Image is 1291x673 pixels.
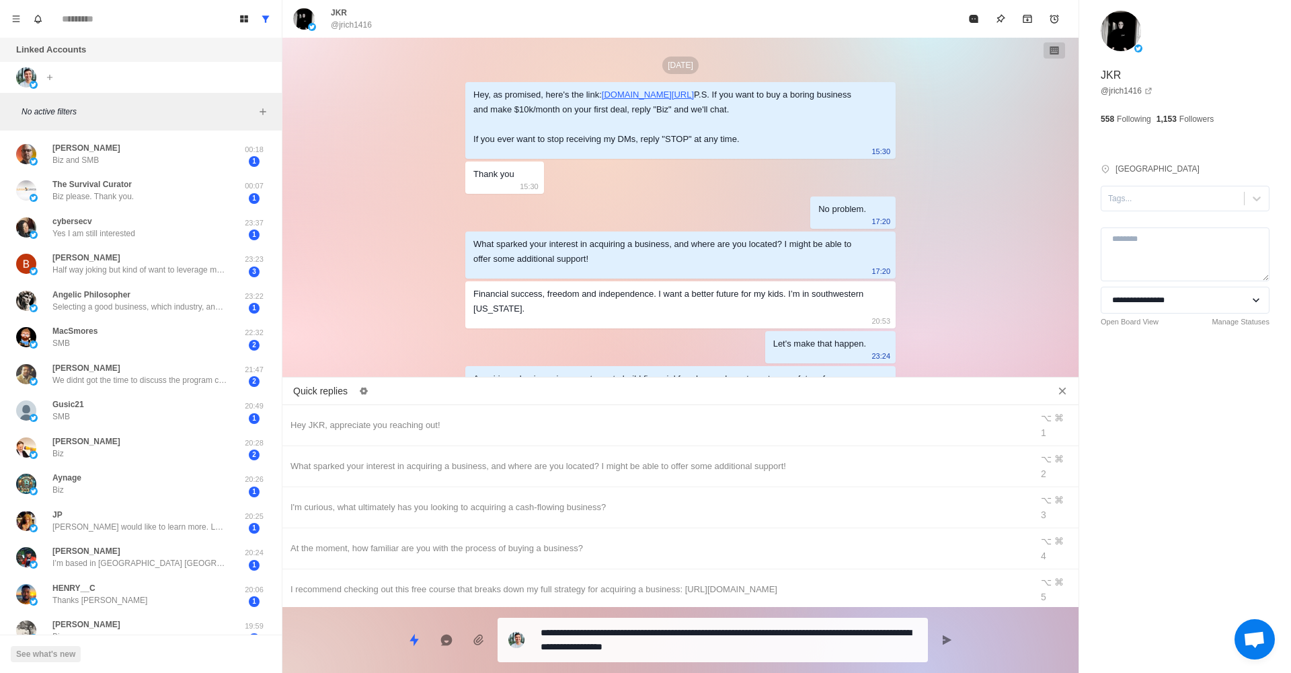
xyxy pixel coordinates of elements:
[255,104,271,120] button: Add filters
[52,448,64,460] p: Biz
[11,646,81,662] button: See what's new
[52,582,95,594] p: HENRY__C
[293,384,348,398] p: Quick replies
[52,521,227,533] p: [PERSON_NAME] would like to learn more. Let me know when we can schedule a call.
[52,325,97,337] p: MacSmores
[237,144,271,155] p: 00:18
[30,81,38,89] img: picture
[16,254,36,274] img: picture
[1235,619,1275,660] div: Open chat
[433,627,460,653] button: Reply with AI
[52,154,99,166] p: Biz and SMB
[16,364,36,384] img: picture
[52,142,120,154] p: [PERSON_NAME]
[30,194,38,202] img: picture
[52,252,120,264] p: [PERSON_NAME]
[249,523,260,534] span: 1
[16,327,36,347] img: picture
[1101,113,1114,125] p: 558
[871,264,890,279] p: 17:20
[249,596,260,607] span: 1
[52,398,84,411] p: Gusic21
[987,5,1014,32] button: Pin
[960,5,987,32] button: Mark as read
[290,500,1023,515] div: I'm curious, what ultimately has you looking to acquiring a cash-flowing business?
[42,69,58,85] button: Add account
[249,560,260,571] span: 1
[52,411,70,423] p: SMB
[30,231,38,239] img: picture
[30,378,38,386] img: picture
[249,303,260,314] span: 1
[290,418,1023,433] div: Hey JKR, appreciate you reaching out!
[30,157,38,166] img: picture
[237,180,271,192] p: 00:07
[16,43,86,57] p: Linked Accounts
[249,267,260,277] span: 3
[331,19,372,31] p: @jrich1416
[249,193,260,204] span: 1
[52,362,120,374] p: [PERSON_NAME]
[30,598,38,606] img: picture
[662,57,699,74] p: [DATE]
[16,584,36,604] img: picture
[249,376,260,387] span: 2
[1041,452,1070,481] div: ⌥ ⌘ 2
[30,487,38,495] img: picture
[401,627,428,653] button: Quick replies
[290,459,1023,474] div: What sparked your interest in acquiring a business, and where are you located? I might be able to...
[52,594,147,606] p: Thanks [PERSON_NAME]
[1041,411,1070,440] div: ⌥ ⌘ 1
[249,450,260,460] span: 2
[473,87,866,147] div: Hey, as promised, here's the link: P.S. If you want to buy a boring business and make $10k/month ...
[1134,44,1142,52] img: picture
[520,179,539,194] p: 15:30
[52,289,130,301] p: Angelic Philosopher
[30,451,38,459] img: picture
[52,215,92,227] p: cybersecv
[30,341,38,349] img: picture
[249,487,260,497] span: 1
[1041,493,1070,522] div: ⌥ ⌘ 3
[249,413,260,424] span: 1
[237,217,271,229] p: 23:37
[52,484,64,496] p: Biz
[1101,316,1159,328] a: Open Board View
[602,90,694,100] a: [DOMAIN_NAME][URL]
[1041,534,1070,563] div: ⌥ ⌘ 4
[473,237,866,267] div: What sparked your interest in acquiring a business, and where are you located? I might be able to...
[16,400,36,421] img: picture
[237,437,271,449] p: 20:28
[237,291,271,302] p: 23:22
[473,287,866,316] div: Financial success, freedom and independence. I want a better future for my kids. I’m in southwest...
[290,582,1023,597] div: I recommend checking out this free course that breaks down my full strategy for acquiring a busin...
[871,144,890,159] p: 15:30
[30,524,38,532] img: picture
[52,178,132,190] p: The Survival Curator
[1041,5,1068,32] button: Add reminder
[52,618,120,631] p: [PERSON_NAME]
[16,547,36,567] img: picture
[508,632,524,648] img: picture
[16,67,36,87] img: picture
[16,474,36,494] img: picture
[1101,67,1121,83] p: JKR
[237,364,271,376] p: 21:47
[331,7,347,19] p: JKR
[1117,113,1151,125] p: Following
[237,254,271,265] p: 23:23
[773,336,866,351] div: Let's make that happen.
[871,314,890,328] p: 20:53
[52,631,64,643] p: Biz
[1101,11,1141,51] img: picture
[1041,575,1070,604] div: ⌥ ⌘ 5
[16,621,36,641] img: picture
[16,511,36,531] img: picture
[237,327,271,339] p: 22:32
[1212,316,1269,328] a: Manage Statuses
[30,304,38,312] img: picture
[16,217,36,238] img: picture
[255,8,276,30] button: Show all conversations
[52,264,227,276] p: Half way joking but kind of want to leverage my accounting and construction background and trying...
[1052,380,1073,402] button: Close quick replies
